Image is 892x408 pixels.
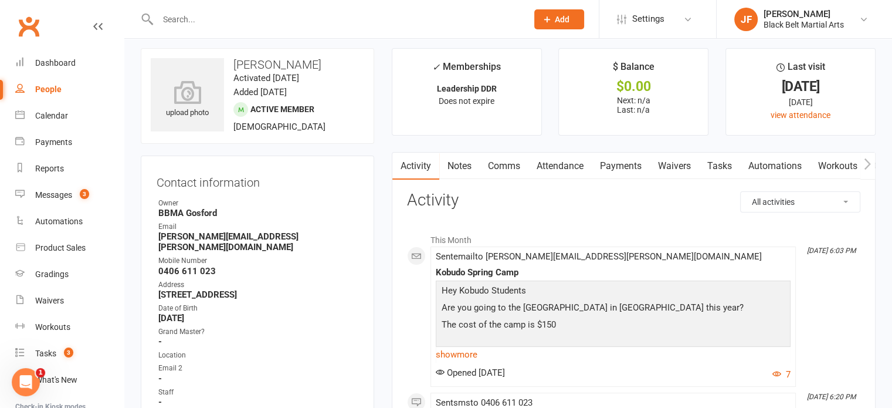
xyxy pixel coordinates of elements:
[592,153,650,180] a: Payments
[439,301,788,318] p: Are you going to the [GEOGRAPHIC_DATA] in [GEOGRAPHIC_DATA] this year?
[407,228,860,247] li: This Month
[35,322,70,332] div: Workouts
[158,221,358,232] div: Email
[569,80,697,93] div: $0.00
[15,103,124,129] a: Calendar
[158,303,358,314] div: Date of Birth
[407,191,860,210] h3: Activity
[439,96,494,106] span: Does not expire
[35,85,62,94] div: People
[534,9,584,29] button: Add
[80,189,89,199] span: 3
[157,171,358,189] h3: Contact information
[737,80,864,93] div: [DATE]
[437,84,497,93] strong: Leadership DDR
[158,363,358,374] div: Email 2
[158,373,358,384] strong: -
[436,397,533,408] span: Sent sms to 0406 611 023
[158,266,358,277] strong: 0406 611 023
[15,261,124,288] a: Gradings
[699,153,740,180] a: Tasks
[35,164,64,173] div: Reports
[650,153,699,180] a: Waivers
[807,247,856,255] i: [DATE] 6:03 PM
[439,153,480,180] a: Notes
[158,350,358,361] div: Location
[158,326,358,338] div: Grand Master?
[15,235,124,261] a: Product Sales
[64,348,73,358] span: 3
[764,9,844,19] div: [PERSON_NAME]
[35,243,86,252] div: Product Sales
[432,59,501,81] div: Memberships
[35,296,64,305] div: Waivers
[151,58,364,71] h3: [PERSON_NAME]
[158,336,358,347] strong: -
[35,217,83,226] div: Automations
[151,80,224,119] div: upload photo
[35,190,72,200] div: Messages
[233,87,287,97] time: Added [DATE]
[250,104,314,114] span: Active member
[154,11,519,28] input: Search...
[158,313,358,323] strong: [DATE]
[15,50,124,76] a: Dashboard
[772,367,791,382] button: 7
[436,251,762,262] span: Sent email to [PERSON_NAME][EMAIL_ADDRESS][PERSON_NAME][DOMAIN_NAME]
[436,367,505,378] span: Opened [DATE]
[158,397,358,407] strong: -
[158,231,358,252] strong: [PERSON_NAME][EMAIL_ADDRESS][PERSON_NAME][DOMAIN_NAME]
[439,284,788,301] p: Hey Kobudo Students
[771,110,830,120] a: view attendance
[158,198,358,209] div: Owner
[15,208,124,235] a: Automations
[158,387,358,398] div: Staff
[35,58,76,68] div: Dashboard
[158,255,358,267] div: Mobile Number
[233,122,325,132] span: [DEMOGRAPHIC_DATA]
[436,346,791,363] a: show more
[528,153,592,180] a: Attendance
[158,208,358,218] strong: BBMA Gosford
[392,153,439,180] a: Activity
[15,314,124,340] a: Workouts
[15,76,124,103] a: People
[15,367,124,393] a: What's New
[158,279,358,291] div: Address
[35,269,69,279] div: Gradings
[776,59,825,80] div: Last visit
[436,268,791,278] div: Kobudo Spring Camp
[35,375,77,385] div: What's New
[810,153,866,180] a: Workouts
[233,73,299,83] time: Activated [DATE]
[764,19,844,30] div: Black Belt Martial Arts
[737,96,864,109] div: [DATE]
[158,289,358,300] strong: [STREET_ADDRESS]
[569,96,697,114] p: Next: n/a Last: n/a
[613,59,654,80] div: $ Balance
[15,129,124,156] a: Payments
[480,153,528,180] a: Comms
[432,62,440,73] i: ✓
[14,12,43,41] a: Clubworx
[35,349,56,358] div: Tasks
[12,368,40,396] iframe: Intercom live chat
[740,153,810,180] a: Automations
[15,340,124,367] a: Tasks 3
[15,288,124,314] a: Waivers
[439,318,788,335] p: The cost of the camp is $150
[35,111,68,120] div: Calendar
[35,137,72,147] div: Payments
[807,393,856,401] i: [DATE] 6:20 PM
[734,8,758,31] div: JF
[15,182,124,208] a: Messages 3
[632,6,664,32] span: Settings
[555,15,569,24] span: Add
[36,368,45,377] span: 1
[15,156,124,182] a: Reports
